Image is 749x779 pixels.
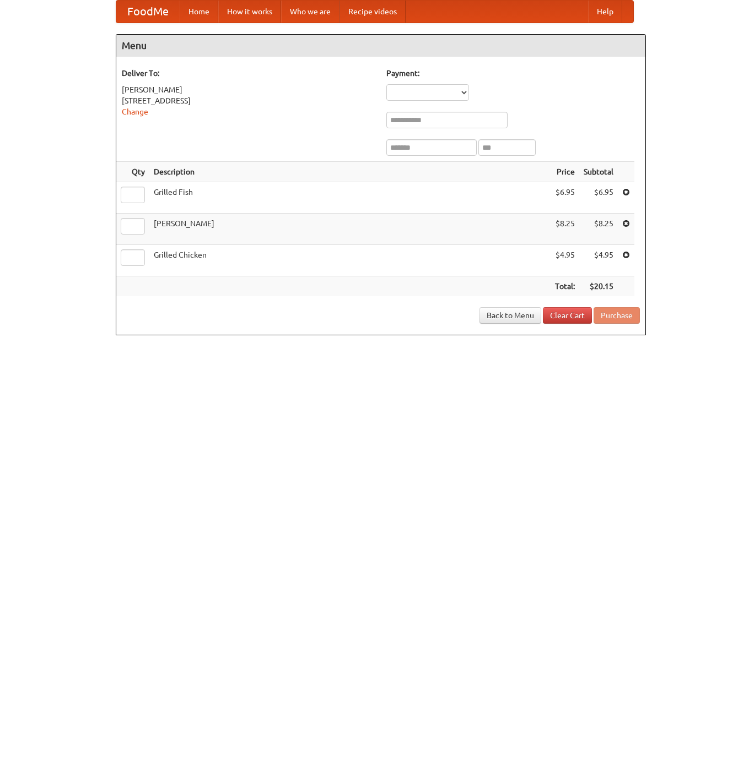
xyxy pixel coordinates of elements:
[122,107,148,116] a: Change
[551,162,579,182] th: Price
[340,1,406,23] a: Recipe videos
[149,214,551,245] td: [PERSON_NAME]
[551,276,579,297] th: Total:
[551,245,579,276] td: $4.95
[122,68,375,79] h5: Deliver To:
[122,84,375,95] div: [PERSON_NAME]
[579,214,618,245] td: $8.25
[116,35,645,57] h4: Menu
[579,276,618,297] th: $20.15
[579,245,618,276] td: $4.95
[218,1,281,23] a: How it works
[588,1,622,23] a: Help
[180,1,218,23] a: Home
[579,182,618,214] td: $6.95
[594,307,640,324] button: Purchase
[149,162,551,182] th: Description
[551,182,579,214] td: $6.95
[116,162,149,182] th: Qty
[551,214,579,245] td: $8.25
[149,182,551,214] td: Grilled Fish
[122,95,375,106] div: [STREET_ADDRESS]
[543,307,592,324] a: Clear Cart
[386,68,640,79] h5: Payment:
[579,162,618,182] th: Subtotal
[479,307,541,324] a: Back to Menu
[116,1,180,23] a: FoodMe
[281,1,340,23] a: Who we are
[149,245,551,276] td: Grilled Chicken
